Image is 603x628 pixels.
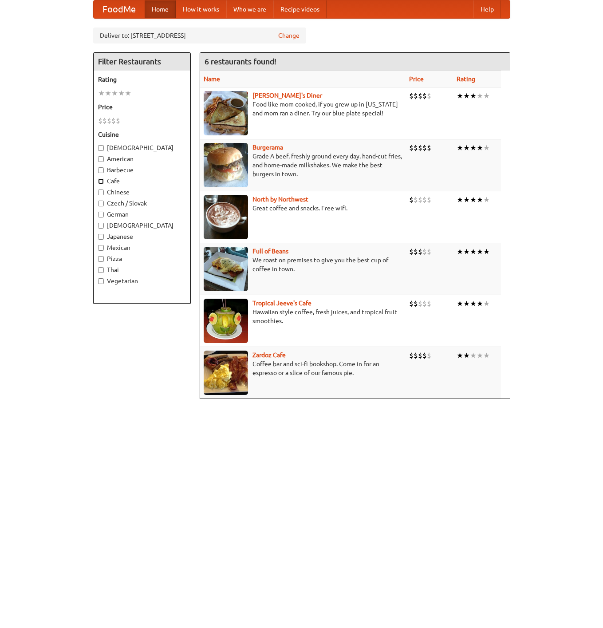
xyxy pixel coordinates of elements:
[102,116,107,126] li: $
[463,351,470,360] li: ★
[470,143,477,153] li: ★
[414,247,418,257] li: $
[252,196,308,203] a: North by Northwest
[457,247,463,257] li: ★
[98,221,186,230] label: [DEMOGRAPHIC_DATA]
[427,351,431,360] li: $
[477,247,483,257] li: ★
[457,195,463,205] li: ★
[457,75,475,83] a: Rating
[111,116,116,126] li: $
[98,177,186,186] label: Cafe
[278,31,300,40] a: Change
[463,299,470,308] li: ★
[204,204,402,213] p: Great coffee and snacks. Free wifi.
[98,234,104,240] input: Japanese
[98,243,186,252] label: Mexican
[470,247,477,257] li: ★
[204,359,402,377] p: Coffee bar and sci-fi bookshop. Come in for an espresso or a slice of our famous pie.
[477,143,483,153] li: ★
[204,143,248,187] img: burgerama.jpg
[98,212,104,217] input: German
[98,145,104,151] input: [DEMOGRAPHIC_DATA]
[176,0,226,18] a: How it works
[477,351,483,360] li: ★
[252,92,322,99] b: [PERSON_NAME]'s Diner
[98,130,186,139] h5: Cuisine
[125,88,131,98] li: ★
[98,210,186,219] label: German
[457,143,463,153] li: ★
[409,351,414,360] li: $
[418,195,422,205] li: $
[409,247,414,257] li: $
[414,143,418,153] li: $
[473,0,501,18] a: Help
[463,195,470,205] li: ★
[252,300,311,307] a: Tropical Jeeve's Cafe
[205,57,276,66] ng-pluralize: 6 restaurants found!
[98,167,104,173] input: Barbecue
[483,91,490,101] li: ★
[98,190,104,195] input: Chinese
[226,0,273,18] a: Who we are
[463,143,470,153] li: ★
[98,154,186,163] label: American
[98,245,104,251] input: Mexican
[204,152,402,178] p: Grade A beef, freshly ground every day, hand-cut fries, and home-made milkshakes. We make the bes...
[457,351,463,360] li: ★
[98,276,186,285] label: Vegetarian
[470,351,477,360] li: ★
[94,0,145,18] a: FoodMe
[93,28,306,43] div: Deliver to: [STREET_ADDRESS]
[98,103,186,111] h5: Price
[116,116,120,126] li: $
[477,91,483,101] li: ★
[98,88,105,98] li: ★
[98,199,186,208] label: Czech / Slovak
[98,232,186,241] label: Japanese
[204,308,402,325] p: Hawaiian style coffee, fresh juices, and tropical fruit smoothies.
[273,0,327,18] a: Recipe videos
[252,248,288,255] a: Full of Beans
[98,75,186,84] h5: Rating
[105,88,111,98] li: ★
[409,75,424,83] a: Price
[409,91,414,101] li: $
[483,299,490,308] li: ★
[427,195,431,205] li: $
[483,351,490,360] li: ★
[252,352,286,359] a: Zardoz Cafe
[483,247,490,257] li: ★
[204,256,402,273] p: We roast on premises to give you the best cup of coffee in town.
[98,178,104,184] input: Cafe
[422,351,427,360] li: $
[98,188,186,197] label: Chinese
[427,247,431,257] li: $
[98,166,186,174] label: Barbecue
[463,91,470,101] li: ★
[107,116,111,126] li: $
[422,91,427,101] li: $
[204,299,248,343] img: jeeves.jpg
[418,351,422,360] li: $
[145,0,176,18] a: Home
[204,351,248,395] img: zardoz.jpg
[252,144,283,151] a: Burgerama
[470,91,477,101] li: ★
[204,75,220,83] a: Name
[98,116,102,126] li: $
[427,143,431,153] li: $
[470,299,477,308] li: ★
[98,201,104,206] input: Czech / Slovak
[418,91,422,101] li: $
[477,195,483,205] li: ★
[457,91,463,101] li: ★
[98,143,186,152] label: [DEMOGRAPHIC_DATA]
[477,299,483,308] li: ★
[418,299,422,308] li: $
